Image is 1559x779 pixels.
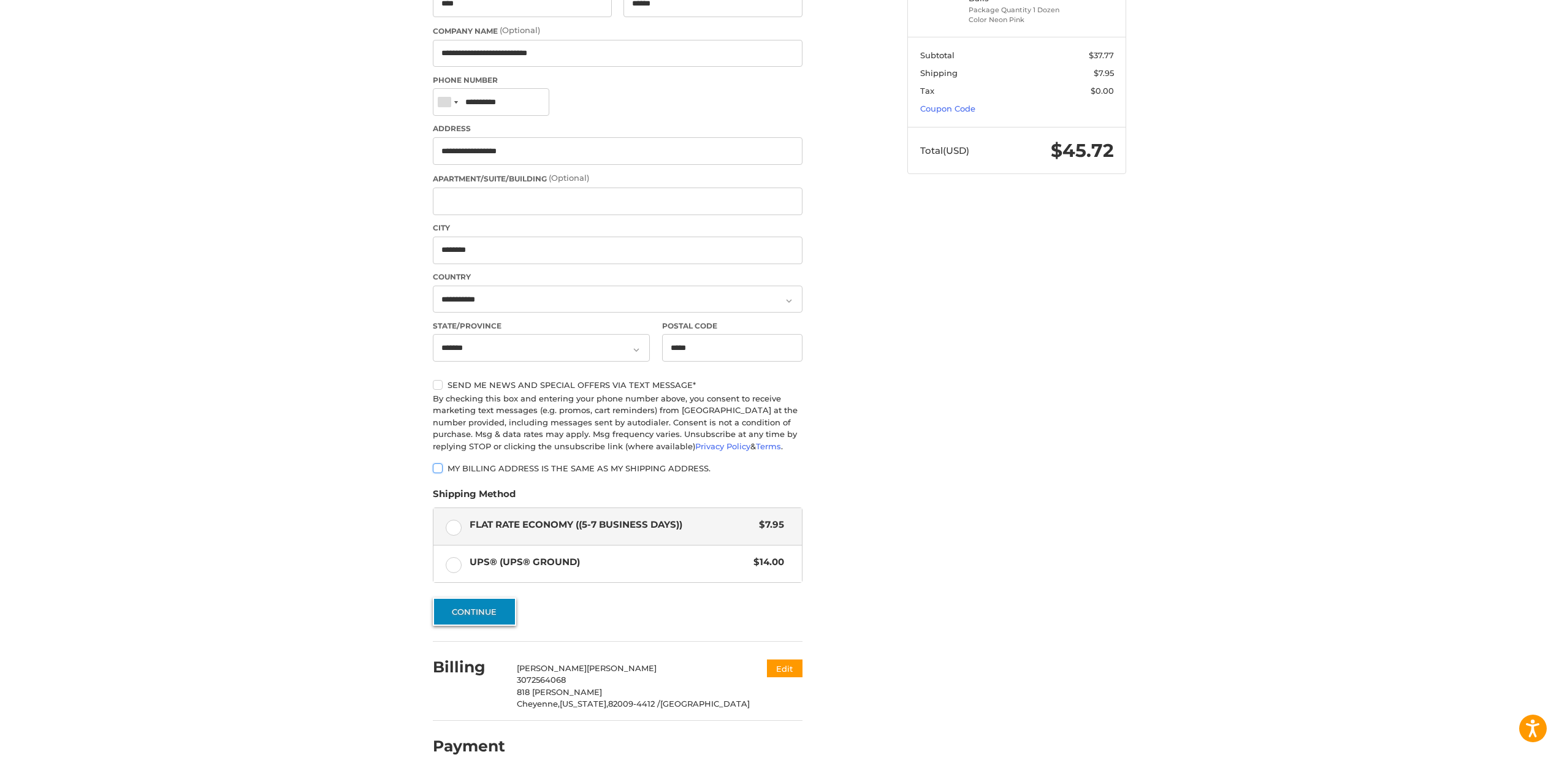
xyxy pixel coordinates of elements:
[470,518,753,532] span: Flat Rate Economy ((5-7 Business Days))
[433,393,802,453] div: By checking this box and entering your phone number above, you consent to receive marketing text ...
[433,272,802,283] label: Country
[433,487,516,507] legend: Shipping Method
[433,598,516,626] button: Continue
[433,658,505,677] h2: Billing
[433,172,802,184] label: Apartment/Suite/Building
[433,123,802,134] label: Address
[1094,68,1114,78] span: $7.95
[920,145,969,156] span: Total (USD)
[470,555,748,569] span: UPS® (UPS® Ground)
[920,50,955,60] span: Subtotal
[695,441,750,451] a: Privacy Policy
[920,104,975,113] a: Coupon Code
[587,663,657,673] span: [PERSON_NAME]
[433,75,802,86] label: Phone Number
[969,15,1062,25] li: Color Neon Pink
[433,380,802,390] label: Send me news and special offers via text message*
[747,555,784,569] span: $14.00
[433,25,802,37] label: Company Name
[433,737,505,756] h2: Payment
[920,68,958,78] span: Shipping
[433,321,650,332] label: State/Province
[549,173,589,183] small: (Optional)
[753,518,784,532] span: $7.95
[920,86,934,96] span: Tax
[1051,139,1114,162] span: $45.72
[662,321,803,332] label: Postal Code
[660,699,750,709] span: [GEOGRAPHIC_DATA]
[517,699,560,709] span: Cheyenne,
[1091,86,1114,96] span: $0.00
[969,5,1062,15] li: Package Quantity 1 Dozen
[517,687,602,697] span: 818 [PERSON_NAME]
[608,699,660,709] span: 82009-4412 /
[433,463,802,473] label: My billing address is the same as my shipping address.
[1458,746,1559,779] iframe: Google Customer Reviews
[517,663,587,673] span: [PERSON_NAME]
[433,222,802,234] label: City
[767,659,802,677] button: Edit
[560,699,608,709] span: [US_STATE],
[1089,50,1114,60] span: $37.77
[500,25,540,35] small: (Optional)
[756,441,781,451] a: Terms
[517,675,566,685] span: 3072564068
